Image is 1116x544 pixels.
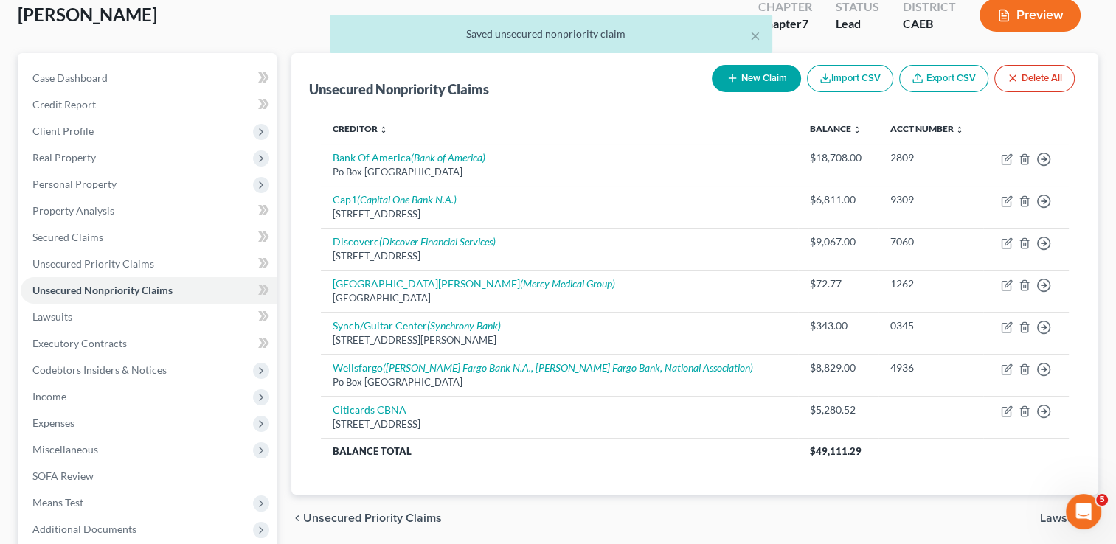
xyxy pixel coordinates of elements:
span: Executory Contracts [32,337,127,349]
button: Lawsuits chevron_right [1040,512,1098,524]
div: [STREET_ADDRESS] [333,417,786,431]
span: 5 [1096,494,1108,506]
span: $49,111.29 [810,445,862,457]
div: $72.77 [810,276,867,291]
button: Import CSV [807,65,893,92]
div: 0345 [890,318,971,333]
div: [STREET_ADDRESS][PERSON_NAME] [333,333,786,347]
span: Expenses [32,416,74,429]
div: $343.00 [810,318,867,333]
a: Unsecured Nonpriority Claims [21,277,277,304]
i: unfold_more [379,125,388,134]
a: Syncb/Guitar Center(Synchrony Bank) [333,319,501,332]
span: Case Dashboard [32,72,108,84]
div: Unsecured Nonpriority Claims [309,80,489,98]
a: Discoverc(Discover Financial Services) [333,235,496,248]
div: [GEOGRAPHIC_DATA] [333,291,786,305]
a: Cap1(Capital One Bank N.A.) [333,193,457,206]
a: Balance unfold_more [810,123,862,134]
a: Citicards CBNA [333,403,406,416]
div: $8,829.00 [810,360,867,375]
i: unfold_more [853,125,862,134]
i: (Discover Financial Services) [379,235,496,248]
div: 1262 [890,276,971,291]
button: New Claim [712,65,801,92]
span: Miscellaneous [32,443,98,456]
div: $6,811.00 [810,192,867,207]
iframe: Intercom live chat [1066,494,1101,529]
a: Bank Of America(Bank of America) [333,151,485,164]
i: (Bank of America) [411,151,485,164]
a: Executory Contracts [21,330,277,357]
i: (Capital One Bank N.A.) [357,193,457,206]
span: Real Property [32,151,96,164]
span: Income [32,390,66,402]
a: [GEOGRAPHIC_DATA][PERSON_NAME](Mercy Medical Group) [333,277,615,290]
span: Credit Report [32,98,96,111]
a: Credit Report [21,91,277,118]
span: [PERSON_NAME] [18,4,157,25]
a: Creditor unfold_more [333,123,388,134]
div: [STREET_ADDRESS] [333,249,786,263]
span: Client Profile [32,125,94,137]
a: SOFA Review [21,463,277,489]
span: Lawsuits [32,310,72,323]
span: Unsecured Priority Claims [32,257,154,270]
div: Po Box [GEOGRAPHIC_DATA] [333,375,786,389]
span: Personal Property [32,178,117,190]
span: Unsecured Priority Claims [303,512,442,524]
div: $9,067.00 [810,234,867,249]
i: (Synchrony Bank) [427,319,501,332]
th: Balance Total [321,438,797,464]
div: Po Box [GEOGRAPHIC_DATA] [333,165,786,179]
div: 7060 [890,234,971,249]
div: [STREET_ADDRESS] [333,207,786,221]
i: (Mercy Medical Group) [520,277,615,290]
div: $5,280.52 [810,402,867,417]
button: Delete All [994,65,1075,92]
div: 9309 [890,192,971,207]
a: Wellsfargo([PERSON_NAME] Fargo Bank N.A., [PERSON_NAME] Fargo Bank, National Association) [333,361,753,374]
i: ([PERSON_NAME] Fargo Bank N.A., [PERSON_NAME] Fargo Bank, National Association) [383,361,753,374]
a: Secured Claims [21,224,277,251]
i: chevron_left [291,512,303,524]
i: unfold_more [955,125,964,134]
a: Property Analysis [21,198,277,224]
span: Unsecured Nonpriority Claims [32,284,173,296]
div: 4936 [890,360,971,375]
button: chevron_left Unsecured Priority Claims [291,512,442,524]
div: Saved unsecured nonpriority claim [342,27,760,41]
div: $18,708.00 [810,150,867,165]
span: Secured Claims [32,231,103,243]
span: Additional Documents [32,523,136,535]
span: Lawsuits [1040,512,1086,524]
button: × [750,27,760,44]
div: 2809 [890,150,971,165]
span: SOFA Review [32,470,94,482]
span: Means Test [32,496,83,509]
span: Property Analysis [32,204,114,217]
span: Codebtors Insiders & Notices [32,363,167,376]
a: Export CSV [899,65,988,92]
a: Case Dashboard [21,65,277,91]
a: Acct Number unfold_more [890,123,964,134]
a: Unsecured Priority Claims [21,251,277,277]
a: Lawsuits [21,304,277,330]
